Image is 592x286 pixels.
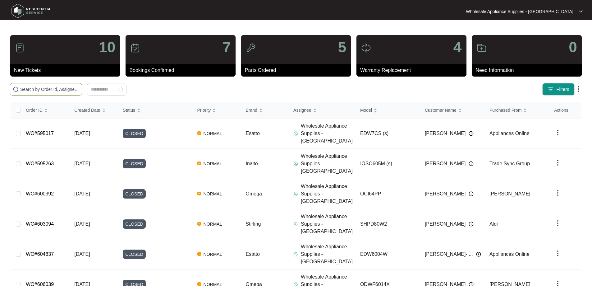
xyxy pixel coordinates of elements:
[489,191,530,196] span: [PERSON_NAME]
[201,190,225,198] span: NORMAL
[554,189,562,197] img: dropdown arrow
[15,43,25,53] img: icon
[489,107,521,114] span: Purchased From
[293,131,298,136] img: Assigner Icon
[74,161,90,166] span: [DATE]
[425,190,466,198] span: [PERSON_NAME]
[123,219,146,229] span: CLOSED
[293,222,298,227] img: Assigner Icon
[246,131,260,136] span: Esatto
[489,161,530,166] span: Trade Sync Group
[197,162,201,165] img: Vercel Logo
[74,107,100,114] span: Created Date
[123,159,146,168] span: CLOSED
[26,107,43,114] span: Order ID
[288,102,355,119] th: Assignee
[197,131,201,135] img: Vercel Logo
[355,209,420,239] td: SHPD80W2
[246,161,258,166] span: Inalto
[469,222,474,227] img: Info icon
[476,252,481,257] img: Info icon
[26,191,54,196] a: WO#600392
[293,252,298,257] img: Assigner Icon
[197,107,211,114] span: Priority
[355,239,420,270] td: EDW6004W
[293,107,311,114] span: Assignee
[201,130,225,137] span: NORMAL
[360,67,466,74] p: Warranty Replacement
[245,67,351,74] p: Parts Ordered
[123,107,135,114] span: Status
[201,220,225,228] span: NORMAL
[554,219,562,227] img: dropdown arrow
[425,107,457,114] span: Customer Name
[26,221,54,227] a: WO#603094
[489,251,530,257] span: Appliances Online
[489,131,530,136] span: Appliances Online
[466,8,573,15] p: Wholesale Appliance Supplies - [GEOGRAPHIC_DATA]
[469,191,474,196] img: Info icon
[575,85,582,93] img: dropdown arrow
[477,43,487,53] img: icon
[360,107,372,114] span: Model
[99,40,115,55] p: 10
[476,67,582,74] p: Need Information
[223,40,231,55] p: 7
[197,222,201,226] img: Vercel Logo
[355,149,420,179] td: IOSO605M (s)
[74,191,90,196] span: [DATE]
[26,251,54,257] a: WO#604837
[355,102,420,119] th: Model
[338,40,346,55] p: 5
[201,251,225,258] span: NORMAL
[453,40,462,55] p: 4
[74,251,90,257] span: [DATE]
[123,129,146,138] span: CLOSED
[130,43,140,53] img: icon
[425,160,466,167] span: [PERSON_NAME]
[192,102,241,119] th: Priority
[197,252,201,256] img: Vercel Logo
[579,10,583,13] img: dropdown arrow
[241,102,289,119] th: Brand
[26,131,54,136] a: WO#595017
[301,152,355,175] p: Wholesale Appliance Supplies - [GEOGRAPHIC_DATA]
[355,119,420,149] td: EDW7CS (s)
[13,86,19,92] img: search-icon
[484,102,549,119] th: Purchased From
[21,102,69,119] th: Order ID
[301,183,355,205] p: Wholesale Appliance Supplies - [GEOGRAPHIC_DATA]
[129,67,235,74] p: Bookings Confirmed
[246,251,260,257] span: Esatto
[420,102,484,119] th: Customer Name
[542,83,575,96] button: filter iconFilters
[20,86,79,93] input: Search by Order Id, Assignee Name, Customer Name, Brand and Model
[74,221,90,227] span: [DATE]
[549,102,581,119] th: Actions
[9,2,53,20] img: residentia service logo
[74,131,90,136] span: [DATE]
[201,160,225,167] span: NORMAL
[197,192,201,195] img: Vercel Logo
[14,67,120,74] p: New Tickets
[246,221,261,227] span: Stirling
[118,102,192,119] th: Status
[469,161,474,166] img: Info icon
[293,161,298,166] img: Assigner Icon
[301,213,355,235] p: Wholesale Appliance Supplies - [GEOGRAPHIC_DATA]
[355,179,420,209] td: OCI64PP
[301,122,355,145] p: Wholesale Appliance Supplies - [GEOGRAPHIC_DATA]
[425,251,473,258] span: [PERSON_NAME]- ...
[548,86,554,92] img: filter icon
[556,86,569,93] span: Filters
[569,40,577,55] p: 0
[425,220,466,228] span: [PERSON_NAME]
[246,191,262,196] span: Omega
[197,282,201,286] img: Vercel Logo
[246,43,256,53] img: icon
[123,189,146,199] span: CLOSED
[554,159,562,166] img: dropdown arrow
[301,243,355,265] p: Wholesale Appliance Supplies - [GEOGRAPHIC_DATA]
[425,130,466,137] span: [PERSON_NAME]
[246,107,257,114] span: Brand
